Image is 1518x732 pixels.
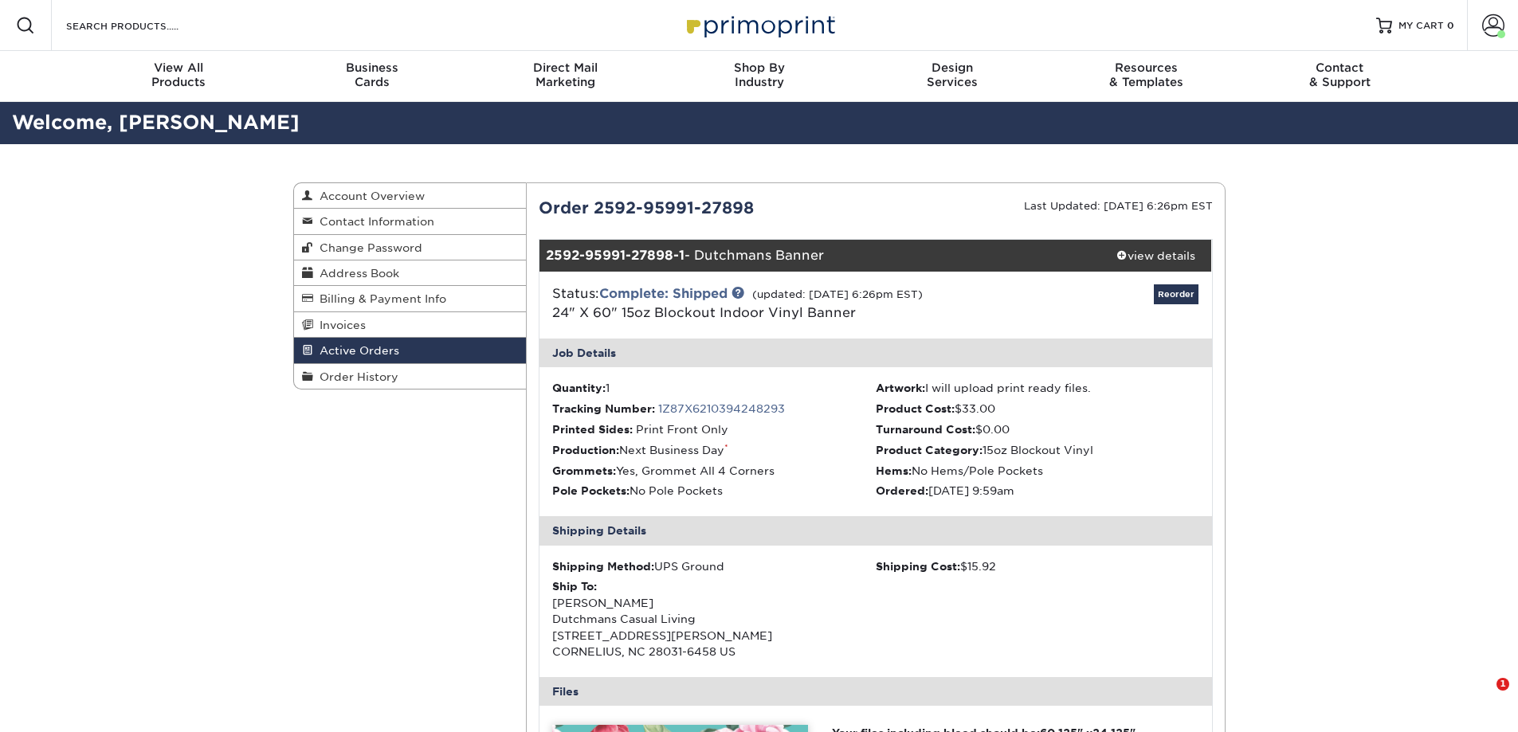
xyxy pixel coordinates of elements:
[469,61,662,75] span: Direct Mail
[294,312,527,338] a: Invoices
[82,61,276,75] span: View All
[552,580,597,593] strong: Ship To:
[1243,61,1437,75] span: Contact
[539,516,1212,545] div: Shipping Details
[552,483,876,499] li: No Pole Pockets
[313,319,366,331] span: Invoices
[552,464,616,477] strong: Grommets:
[540,284,987,323] div: Status:
[552,305,856,320] a: 24" X 60" 15oz Blockout Indoor Vinyl Banner
[599,286,728,301] a: Complete: Shipped
[636,423,728,436] span: Print Front Only
[1049,61,1243,89] div: & Templates
[552,560,654,573] strong: Shipping Method:
[876,463,1199,479] li: No Hems/Pole Pockets
[469,61,662,89] div: Marketing
[275,61,469,89] div: Cards
[662,61,856,75] span: Shop By
[876,444,983,456] strong: Product Category:
[876,464,912,477] strong: Hems:
[876,560,960,573] strong: Shipping Cost:
[876,423,975,436] strong: Turnaround Cost:
[662,51,856,102] a: Shop ByIndustry
[294,338,527,363] a: Active Orders
[539,339,1212,367] div: Job Details
[539,240,1100,272] div: - Dutchmans Banner
[294,209,527,234] a: Contact Information
[1154,284,1198,304] a: Reorder
[552,558,876,574] div: UPS Ground
[294,364,527,389] a: Order History
[313,215,434,228] span: Contact Information
[1398,19,1444,33] span: MY CART
[469,51,662,102] a: Direct MailMarketing
[876,401,1199,417] li: $33.00
[294,183,527,209] a: Account Overview
[65,16,220,35] input: SEARCH PRODUCTS.....
[876,421,1199,437] li: $0.00
[1049,61,1243,75] span: Resources
[552,578,876,660] div: [PERSON_NAME] Dutchmans Casual Living [STREET_ADDRESS][PERSON_NAME] CORNELIUS, NC 28031-6458 US
[856,61,1049,75] span: Design
[275,51,469,102] a: BusinessCards
[546,248,684,263] strong: 2592-95991-27898-1
[752,288,923,300] small: (updated: [DATE] 6:26pm EST)
[539,677,1212,706] div: Files
[313,370,398,383] span: Order History
[552,442,876,458] li: Next Business Day
[313,190,425,202] span: Account Overview
[876,380,1199,396] li: I will upload print ready files.
[313,241,422,254] span: Change Password
[876,558,1199,574] div: $15.92
[876,442,1199,458] li: 15oz Blockout Vinyl
[1100,248,1212,264] div: view details
[552,380,876,396] li: 1
[856,51,1049,102] a: DesignServices
[876,402,955,415] strong: Product Cost:
[275,61,469,75] span: Business
[552,423,633,436] strong: Printed Sides:
[658,402,785,415] a: 1Z87X6210394248293
[876,382,925,394] strong: Artwork:
[552,402,655,415] strong: Tracking Number:
[552,463,876,479] li: Yes, Grommet All 4 Corners
[1100,240,1212,272] a: view details
[294,286,527,311] a: Billing & Payment Info
[552,484,630,497] strong: Pole Pockets:
[82,51,276,102] a: View AllProducts
[1496,678,1509,691] span: 1
[876,484,928,497] strong: Ordered:
[680,8,839,42] img: Primoprint
[662,61,856,89] div: Industry
[1049,51,1243,102] a: Resources& Templates
[876,483,1199,499] li: [DATE] 9:59am
[527,196,876,220] div: Order 2592-95991-27898
[1243,51,1437,102] a: Contact& Support
[856,61,1049,89] div: Services
[1024,200,1213,212] small: Last Updated: [DATE] 6:26pm EST
[313,344,399,357] span: Active Orders
[552,444,619,456] strong: Production:
[1243,61,1437,89] div: & Support
[552,382,606,394] strong: Quantity:
[294,260,527,286] a: Address Book
[1447,20,1454,31] span: 0
[1464,678,1502,716] iframe: Intercom live chat
[294,235,527,260] a: Change Password
[313,267,399,280] span: Address Book
[313,292,446,305] span: Billing & Payment Info
[82,61,276,89] div: Products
